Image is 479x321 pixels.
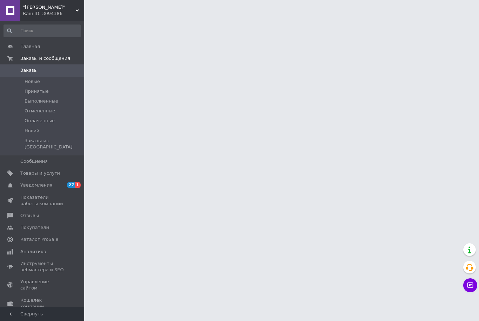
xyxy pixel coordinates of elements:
span: Оплаченные [25,118,55,124]
span: 1 [75,182,81,188]
span: Отзывы [20,212,39,219]
span: Каталог ProSale [20,236,58,243]
button: Чат с покупателем [463,278,477,292]
span: Аналитика [20,249,46,255]
span: Управление сайтом [20,279,65,291]
span: Покупатели [20,224,49,231]
span: Выполненные [25,98,58,104]
span: Показатели работы компании [20,194,65,207]
span: Заказы [20,67,38,74]
span: Заказы из [GEOGRAPHIC_DATA] [25,138,80,150]
span: Сообщения [20,158,48,165]
span: Новые [25,78,40,85]
span: Отмененные [25,108,55,114]
span: Заказы и сообщения [20,55,70,62]
span: 27 [67,182,75,188]
span: Уведомления [20,182,52,188]
span: "Аура Перемоги" [23,4,75,11]
input: Поиск [4,25,81,37]
span: Товары и услуги [20,170,60,176]
span: Кошелек компании [20,297,65,310]
div: Ваш ID: 3094386 [23,11,84,17]
span: Новий [25,128,39,134]
span: Главная [20,43,40,50]
span: Принятые [25,88,49,95]
span: Инструменты вебмастера и SEO [20,260,65,273]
